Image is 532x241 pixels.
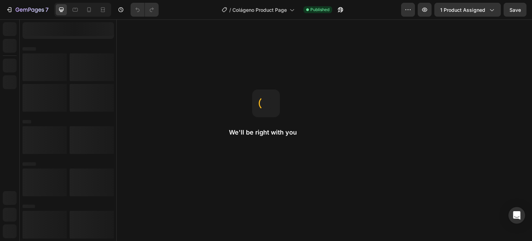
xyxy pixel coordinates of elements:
span: / [229,6,231,14]
div: Undo/Redo [131,3,159,17]
span: Published [310,7,329,13]
button: Save [504,3,526,17]
div: Open Intercom Messenger [508,207,525,224]
span: 1 product assigned [440,6,485,14]
span: Colágeno Product Page [232,6,287,14]
button: 1 product assigned [434,3,501,17]
p: 7 [45,6,48,14]
span: Save [509,7,521,13]
h2: We'll be right with you [229,128,303,137]
button: 7 [3,3,52,17]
